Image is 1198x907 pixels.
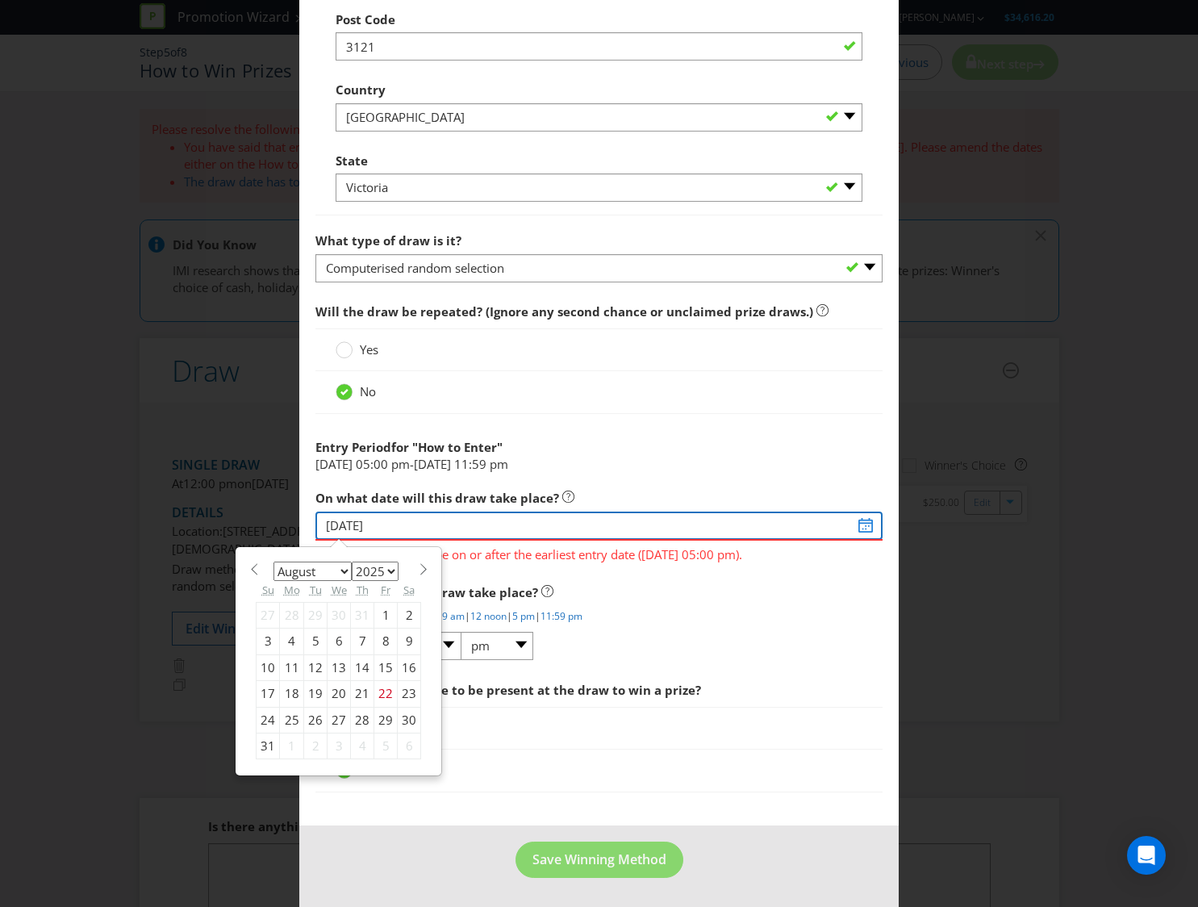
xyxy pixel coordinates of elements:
span: " [497,439,503,455]
span: - [410,456,414,472]
span: Country [336,82,386,98]
div: 29 [374,707,398,733]
div: 29 [304,602,328,628]
div: 2 [304,734,328,759]
a: 12 noon [470,609,507,623]
a: 9 am [442,609,465,623]
div: 1 [280,734,304,759]
div: 12 [304,654,328,680]
span: How to Enter [418,439,497,455]
div: 24 [257,707,280,733]
input: e.g. 3000 [336,32,862,61]
div: 10 [257,654,280,680]
div: 20 [328,681,351,707]
span: for " [391,439,418,455]
div: 17 [257,681,280,707]
span: | [507,609,512,623]
span: Yes [360,341,378,357]
span: What type of draw is it? [315,232,461,249]
div: 14 [351,654,374,680]
div: 3 [328,734,351,759]
button: Save Winning Method [516,842,683,878]
span: State [336,153,368,169]
div: 31 [351,602,374,628]
div: 27 [257,602,280,628]
span: [DATE] [315,456,353,472]
span: Entry Period [315,439,391,455]
span: | [535,609,541,623]
div: 18 [280,681,304,707]
span: No [360,383,376,399]
div: 27 [328,707,351,733]
div: 28 [280,602,304,628]
abbr: Monday [284,583,300,597]
div: 1 [374,602,398,628]
span: The draw date has to be on or after the earliest entry date ([DATE] 05:00 pm). [315,541,883,564]
div: 3 [257,629,280,654]
a: 5 pm [512,609,535,623]
div: 6 [328,629,351,654]
input: DD/MM/YYYY [315,512,883,540]
span: On what date will this draw take place? [315,490,559,506]
a: 11:59 pm [541,609,582,623]
div: 5 [304,629,328,654]
div: 28 [351,707,374,733]
div: 2 [398,602,421,628]
div: Open Intercom Messenger [1127,836,1166,875]
div: 23 [398,681,421,707]
div: 7 [351,629,374,654]
span: Save Winning Method [532,851,666,868]
span: 05:00 pm [356,456,410,472]
div: 8 [374,629,398,654]
abbr: Tuesday [310,583,322,597]
div: 22 [374,681,398,707]
span: Will the draw be repeated? (Ignore any second chance or unclaimed prize draws.) [315,303,813,320]
div: 4 [280,629,304,654]
div: 5 [374,734,398,759]
div: 19 [304,681,328,707]
span: Does the winner have to be present at the draw to win a prize? [315,682,701,698]
span: | [465,609,470,623]
div: 11 [280,654,304,680]
div: 9 [398,629,421,654]
div: 30 [398,707,421,733]
div: 6 [398,734,421,759]
div: 4 [351,734,374,759]
div: 13 [328,654,351,680]
abbr: Sunday [262,583,274,597]
abbr: Wednesday [332,583,347,597]
span: Post Code [336,11,395,27]
span: [DATE] [414,456,451,472]
div: 30 [328,602,351,628]
div: 16 [398,654,421,680]
div: 21 [351,681,374,707]
span: 11:59 pm [454,456,508,472]
div: 31 [257,734,280,759]
abbr: Saturday [403,583,415,597]
abbr: Friday [381,583,390,597]
div: 15 [374,654,398,680]
div: 26 [304,707,328,733]
div: 25 [280,707,304,733]
abbr: Thursday [357,583,369,597]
